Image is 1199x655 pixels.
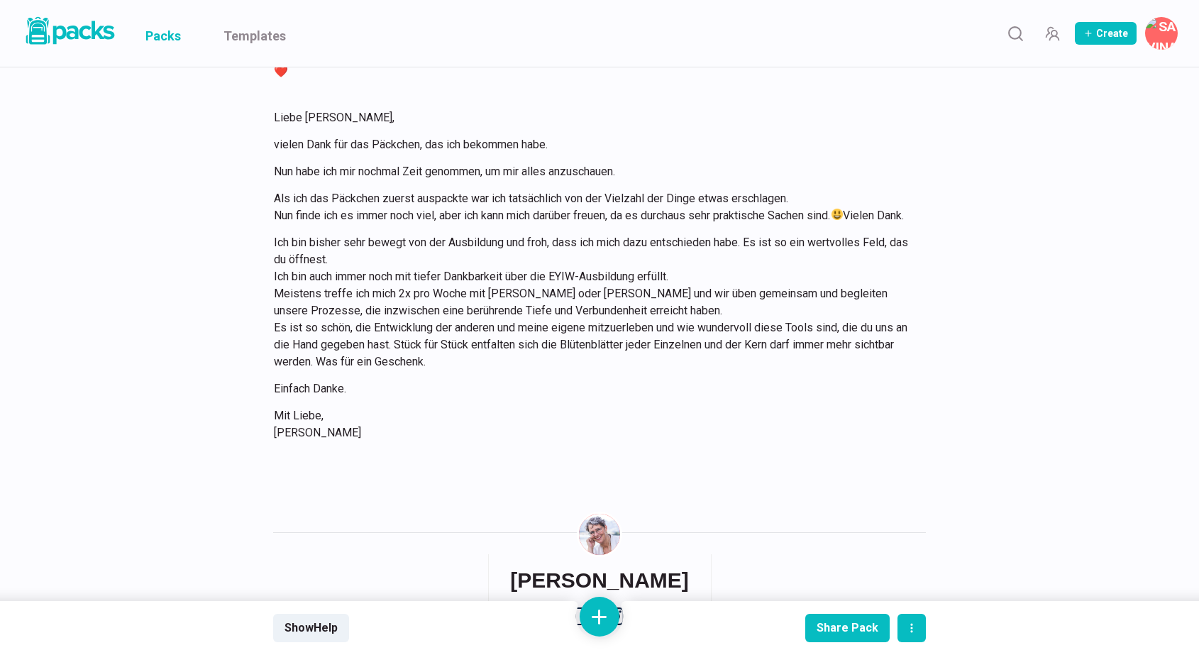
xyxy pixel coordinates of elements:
p: ❤️ [274,63,908,80]
p: Einfach Danke. [274,380,908,397]
button: Search [1001,19,1029,48]
p: Mit Liebe, [PERSON_NAME] [274,407,908,441]
p: vielen Dank für das Päckchen, das ich bekommen habe. [274,136,908,153]
p: Liebe [PERSON_NAME], [274,109,908,126]
img: Savina Tilmann [579,514,620,555]
button: Manage Team Invites [1038,19,1066,48]
button: Savina Tilmann [1145,17,1178,50]
button: actions [897,614,926,642]
button: Share Pack [805,614,890,642]
div: Share Pack [817,621,878,634]
p: Als ich das Päckchen zuerst auspackte war ich tatsächlich von der Vielzahl der Dinge etwas erschl... [274,190,908,224]
h6: [PERSON_NAME] [510,568,689,593]
a: Packs logo [21,14,117,53]
img: Packs logo [21,14,117,48]
img: 😃 [831,209,843,220]
button: ShowHelp [273,614,349,642]
button: Create Pack [1075,22,1137,45]
p: Ich bin bisher sehr bewegt von der Ausbildung und froh, dass ich mich dazu entschieden habe. Es i... [274,234,908,370]
p: Nun habe ich mir nochmal Zeit genommen, um mir alles anzuschauen. [274,163,908,180]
